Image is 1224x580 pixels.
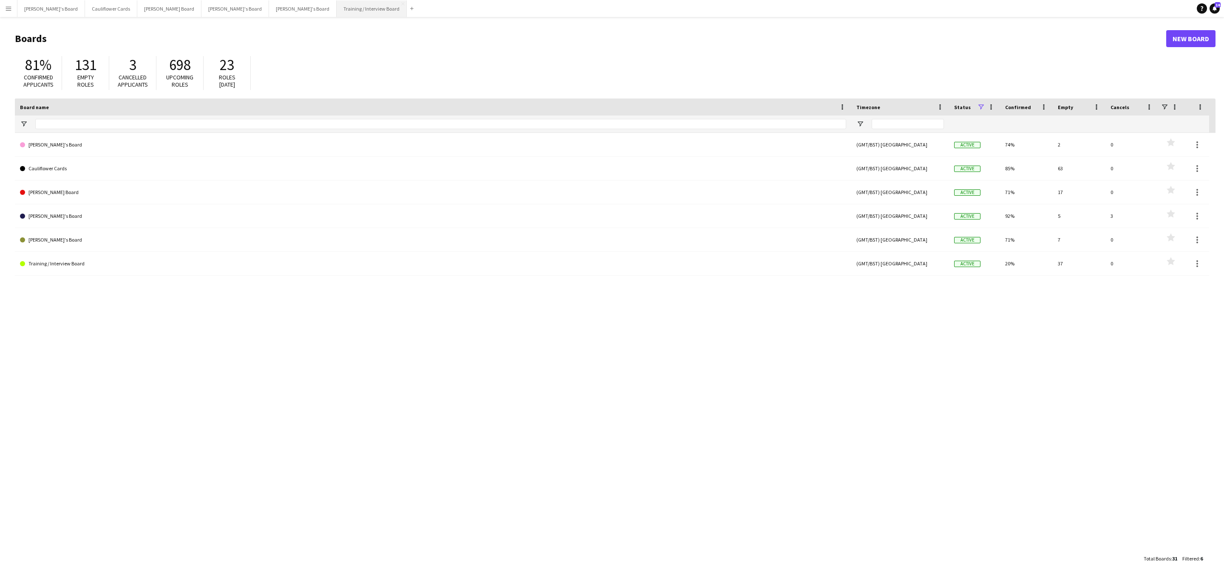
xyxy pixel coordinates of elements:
span: Active [954,189,980,196]
div: 71% [1000,228,1053,251]
span: Active [954,166,980,172]
span: Active [954,237,980,243]
span: Empty roles [77,73,94,88]
input: Timezone Filter Input [872,119,944,129]
div: 85% [1000,157,1053,180]
span: Active [954,213,980,220]
div: 0 [1105,228,1158,251]
button: [PERSON_NAME]'s Board [201,0,269,17]
span: 14 [1215,2,1221,8]
div: 5 [1053,204,1105,228]
div: (GMT/BST) [GEOGRAPHIC_DATA] [851,204,949,228]
div: 0 [1105,157,1158,180]
div: 74% [1000,133,1053,156]
div: 63 [1053,157,1105,180]
div: 7 [1053,228,1105,251]
span: 3 [129,56,136,74]
span: Roles [DATE] [219,73,235,88]
a: [PERSON_NAME]'s Board [20,228,846,252]
div: : [1144,550,1177,567]
div: 20% [1000,252,1053,275]
div: 0 [1105,252,1158,275]
button: Cauliflower Cards [85,0,137,17]
span: 698 [169,56,191,74]
span: Cancels [1111,104,1129,110]
span: Board name [20,104,49,110]
span: Timezone [856,104,880,110]
div: (GMT/BST) [GEOGRAPHIC_DATA] [851,133,949,156]
div: 92% [1000,204,1053,228]
div: (GMT/BST) [GEOGRAPHIC_DATA] [851,228,949,251]
button: [PERSON_NAME]'s Board [269,0,337,17]
span: Confirmed applicants [23,73,54,88]
button: [PERSON_NAME] Board [137,0,201,17]
div: (GMT/BST) [GEOGRAPHIC_DATA] [851,157,949,180]
button: Open Filter Menu [856,120,864,128]
div: 0 [1105,180,1158,204]
a: Training / Interview Board [20,252,846,276]
div: 2 [1053,133,1105,156]
a: [PERSON_NAME]'s Board [20,204,846,228]
a: Cauliflower Cards [20,157,846,180]
span: Active [954,261,980,267]
span: Filtered [1182,555,1199,562]
span: Upcoming roles [166,73,193,88]
span: 6 [1200,555,1203,562]
button: [PERSON_NAME]'s Board [17,0,85,17]
input: Board name Filter Input [35,119,846,129]
span: Cancelled applicants [118,73,148,88]
a: New Board [1166,30,1215,47]
div: (GMT/BST) [GEOGRAPHIC_DATA] [851,180,949,204]
button: Training / Interview Board [337,0,407,17]
span: Status [954,104,971,110]
a: 14 [1210,3,1220,14]
span: Total Boards [1144,555,1171,562]
h1: Boards [15,32,1166,45]
span: Empty [1058,104,1073,110]
div: 17 [1053,180,1105,204]
div: 0 [1105,133,1158,156]
a: [PERSON_NAME]'s Board [20,133,846,157]
span: Active [954,142,980,148]
span: 131 [75,56,96,74]
a: [PERSON_NAME] Board [20,180,846,204]
div: 37 [1053,252,1105,275]
div: 71% [1000,180,1053,204]
button: Open Filter Menu [20,120,28,128]
div: 3 [1105,204,1158,228]
span: 31 [1172,555,1177,562]
div: (GMT/BST) [GEOGRAPHIC_DATA] [851,252,949,275]
span: 81% [25,56,51,74]
span: 23 [220,56,234,74]
div: : [1182,550,1203,567]
span: Confirmed [1005,104,1031,110]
